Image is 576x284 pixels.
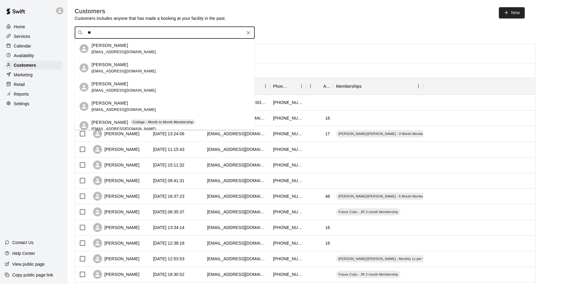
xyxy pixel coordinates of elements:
button: Menu [306,82,315,91]
div: [PERSON_NAME] [93,176,139,185]
div: Bethany Auclair [79,102,88,111]
div: Age [306,78,333,95]
div: [PERSON_NAME] [93,192,139,201]
div: pbaranauskas@me.com [207,146,267,152]
div: [PERSON_NAME] [93,254,139,263]
div: 2025-08-10 13:24:06 [153,131,184,137]
p: Services [14,33,30,39]
span: [PERSON_NAME]/[PERSON_NAME] - Monthly 1x per Week [336,256,433,261]
div: +19732144319 [273,178,303,184]
span: [EMAIL_ADDRESS][DOMAIN_NAME] [91,69,156,73]
p: Customers includes anyone that has made a booking at your facility in the past. [75,15,226,21]
div: 2025-08-04 12:53:53 [153,256,184,262]
div: 48 [325,193,330,199]
button: Clear [244,29,253,37]
div: [PERSON_NAME] [93,239,139,248]
p: View public page [12,261,45,267]
div: thejazzmd@gmail.com [207,271,267,277]
a: Services [5,32,63,41]
button: Sort [289,82,297,90]
a: Settings [5,99,63,108]
p: Availability [14,53,34,59]
div: [PERSON_NAME]/[PERSON_NAME] - 6 Month Membership - 2x per week [336,193,455,200]
div: +12018736283 [273,209,303,215]
div: [PERSON_NAME]/[PERSON_NAME] - Monthly 1x per Week [336,255,433,262]
div: jvoss7204@gmail.com [207,240,267,246]
div: [PERSON_NAME] [93,145,139,154]
div: +12012127499 [273,115,303,121]
div: nickyacc02@gmail.com [207,131,267,137]
a: Availability [5,51,63,60]
button: Menu [261,82,270,91]
p: Reports [14,91,29,97]
div: 2025-08-08 15:11:32 [153,162,184,168]
a: Home [5,22,63,31]
p: Help Center [12,250,35,256]
div: 2025-08-05 13:34:14 [153,224,184,231]
p: [PERSON_NAME] [91,42,128,49]
div: morahmeredith@gmail.com [207,256,267,262]
button: Menu [297,82,306,91]
div: +19735922502 [273,162,303,168]
span: [PERSON_NAME]/[PERSON_NAME] - 3 Month Membership - 2x per week [336,131,455,136]
p: Retail [14,81,25,87]
p: Home [14,24,25,30]
div: 17 [325,131,330,137]
div: +19083866111 [273,131,303,137]
div: Phone Number [270,78,306,95]
div: 16 [325,240,330,246]
div: [PERSON_NAME] [93,270,139,279]
span: [EMAIL_ADDRESS][DOMAIN_NAME] [91,127,156,131]
div: Future Cubs - JR 3 month Membership [336,271,400,278]
p: [PERSON_NAME] [91,119,128,126]
a: Retail [5,80,63,89]
div: [PERSON_NAME] [93,160,139,169]
span: [PERSON_NAME]/[PERSON_NAME] - 6 Month Membership - 2x per week [336,194,455,199]
div: [PERSON_NAME] [93,129,139,138]
p: [PERSON_NAME] [91,81,128,87]
div: +18622287957 [273,224,303,231]
a: New [499,7,525,18]
div: Phone Number [273,78,289,95]
div: +15105042207 [273,271,303,277]
div: Ethan Byrd [79,121,88,130]
div: +19084512839 [273,240,303,246]
p: Settings [14,101,29,107]
div: +19179686627 [273,99,303,105]
p: Contact Us [12,240,34,246]
a: Marketing [5,70,63,79]
h5: Customers [75,7,226,15]
p: Marketing [14,72,33,78]
div: bwilliamderosa@gmail.com [207,209,267,215]
div: jmelendez1176@gmail.com [207,193,267,199]
div: [PERSON_NAME] [93,223,139,232]
div: 2025-08-06 16:37:23 [153,193,184,199]
button: Sort [362,82,370,90]
p: College - Month to Month Membership [133,120,193,125]
div: +19735683980 [273,256,303,262]
div: Future Cubs - JR 3 month Membership [336,208,400,215]
div: 16 [325,224,330,231]
a: Calendar [5,41,63,50]
p: Calendar [14,43,31,49]
div: lmrugel@yahoo.com [207,178,267,184]
span: [EMAIL_ADDRESS][DOMAIN_NAME] [91,88,156,93]
div: Customers [5,61,63,70]
div: Reports [5,90,63,99]
div: Ethan O'Neill [79,44,88,53]
div: 2025-08-09 11:15:43 [153,146,184,152]
div: [PERSON_NAME] [93,207,139,216]
div: Ethan Rasmussen [79,83,88,92]
div: Kenneth Soriero [79,63,88,72]
div: +16463002400 [273,193,303,199]
div: Email [204,78,270,95]
p: Customers [14,62,36,68]
span: [EMAIL_ADDRESS][DOMAIN_NAME] [91,108,156,112]
div: Search customers by name or email [75,27,255,39]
